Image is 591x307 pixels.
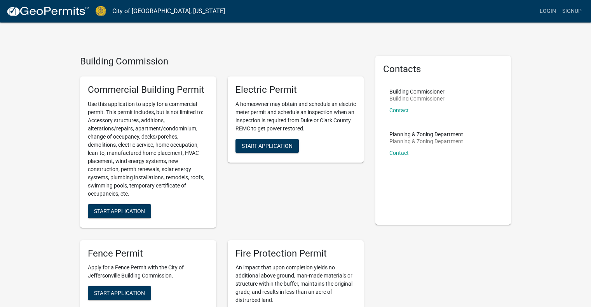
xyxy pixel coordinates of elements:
[235,248,356,259] h5: Fire Protection Permit
[96,6,106,16] img: City of Jeffersonville, Indiana
[235,100,356,133] p: A homeowner may obtain and schedule an electric meter permit and schedule an inspection when an i...
[94,290,145,296] span: Start Application
[235,84,356,95] h5: Electric Permit
[88,100,208,198] p: Use this application to apply for a commercial permit. This permit includes, but is not limited t...
[389,89,445,94] p: Building Commissioner
[235,264,356,304] p: An impact that upon completion yields no additional above ground, man-made materials or structure...
[559,4,585,19] a: Signup
[235,139,299,153] button: Start Application
[88,286,151,300] button: Start Application
[80,56,364,67] h4: Building Commission
[389,139,463,144] p: Planning & Zoning Department
[389,96,445,101] p: Building Commissioner
[88,84,208,95] h5: Commercial Building Permit
[242,142,293,149] span: Start Application
[389,150,409,156] a: Contact
[383,64,504,75] h5: Contacts
[112,5,225,18] a: City of [GEOGRAPHIC_DATA], [US_STATE]
[88,248,208,259] h5: Fence Permit
[88,264,208,280] p: Apply for a Fence Permit with the City of Jeffersonville Building Commission.
[94,208,145,214] span: Start Application
[389,107,409,113] a: Contact
[389,132,463,137] p: Planning & Zoning Department
[537,4,559,19] a: Login
[88,204,151,218] button: Start Application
